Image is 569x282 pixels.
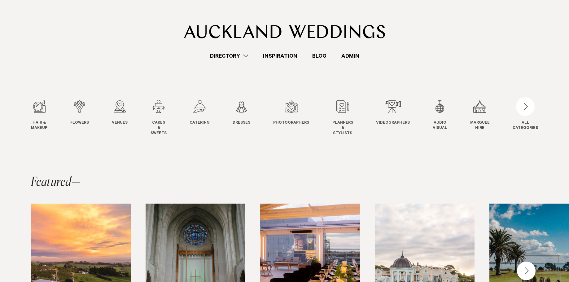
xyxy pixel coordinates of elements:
[334,52,367,60] a: Admin
[184,25,385,38] img: Auckland Weddings Logo
[190,121,210,126] span: Catering
[305,52,334,60] a: Blog
[112,121,128,126] span: Venues
[203,52,256,60] a: Directory
[470,100,502,136] swiper-slide: 11 / 12
[31,176,81,189] h2: Featured
[433,100,447,131] a: Audio Visual
[233,121,250,126] span: Dresses
[190,100,210,126] a: Catering
[151,100,167,136] a: Cakes & Sweets
[332,100,353,136] a: Planners & Stylists
[190,100,222,136] swiper-slide: 5 / 12
[376,121,410,126] span: Videographers
[151,100,179,136] swiper-slide: 4 / 12
[31,100,60,136] swiper-slide: 1 / 12
[470,121,490,131] span: Marquee Hire
[513,100,538,130] button: ALLCATEGORIES
[513,121,538,131] div: ALL CATEGORIES
[151,121,167,136] span: Cakes & Sweets
[470,100,490,131] a: Marquee Hire
[70,121,89,126] span: Flowers
[112,100,140,136] swiper-slide: 3 / 12
[70,100,89,126] a: Flowers
[376,100,410,126] a: Videographers
[70,100,101,136] swiper-slide: 2 / 12
[273,121,309,126] span: Photographers
[433,121,447,131] span: Audio Visual
[332,121,353,136] span: Planners & Stylists
[256,52,305,60] a: Inspiration
[273,100,322,136] swiper-slide: 7 / 12
[112,100,128,126] a: Venues
[31,121,47,131] span: Hair & Makeup
[376,100,422,136] swiper-slide: 9 / 12
[332,100,365,136] swiper-slide: 8 / 12
[233,100,263,136] swiper-slide: 6 / 12
[31,100,47,131] a: Hair & Makeup
[433,100,460,136] swiper-slide: 10 / 12
[273,100,309,126] a: Photographers
[233,100,250,126] a: Dresses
